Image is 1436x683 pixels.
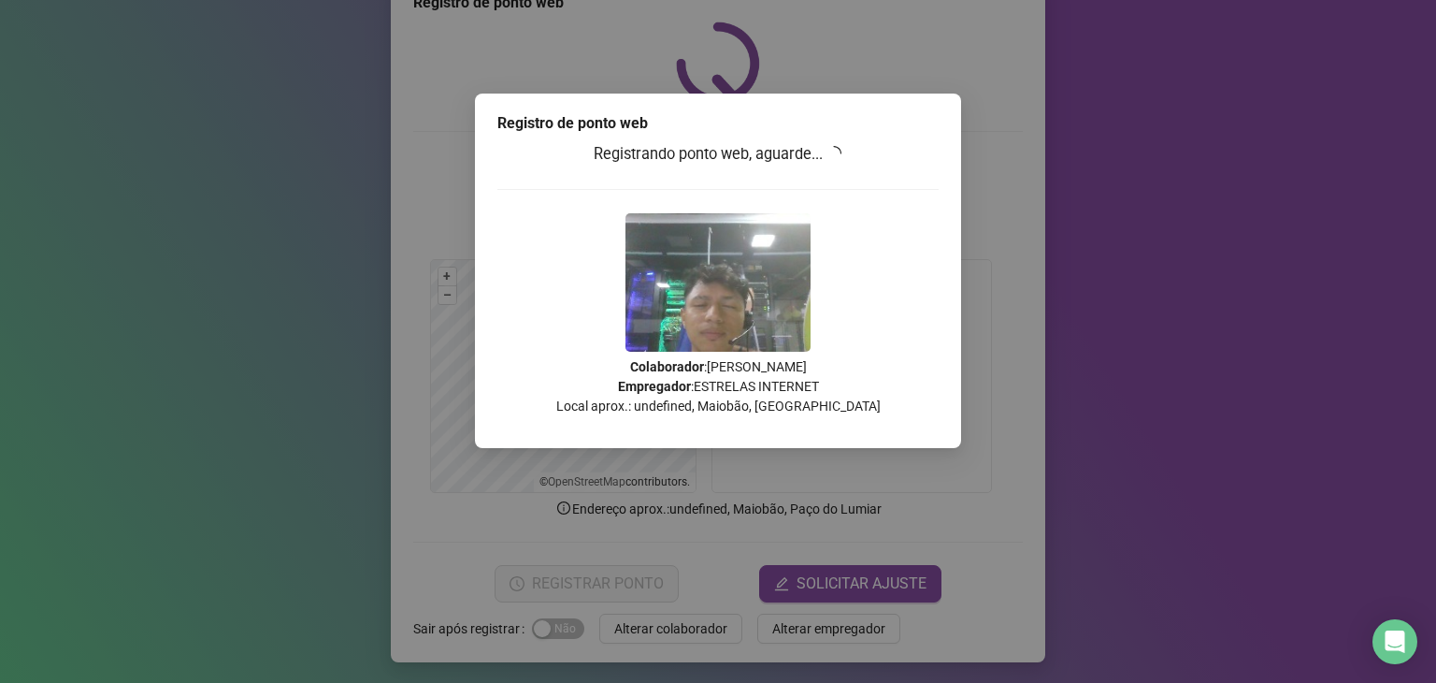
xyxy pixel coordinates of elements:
[625,213,811,352] img: 9k=
[826,144,843,162] span: loading
[1372,619,1417,664] div: Open Intercom Messenger
[497,357,939,416] p: : [PERSON_NAME] : ESTRELAS INTERNET Local aprox.: undefined, Maiobão, [GEOGRAPHIC_DATA]
[497,112,939,135] div: Registro de ponto web
[618,379,691,394] strong: Empregador
[630,359,704,374] strong: Colaborador
[497,142,939,167] h3: Registrando ponto web, aguarde...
